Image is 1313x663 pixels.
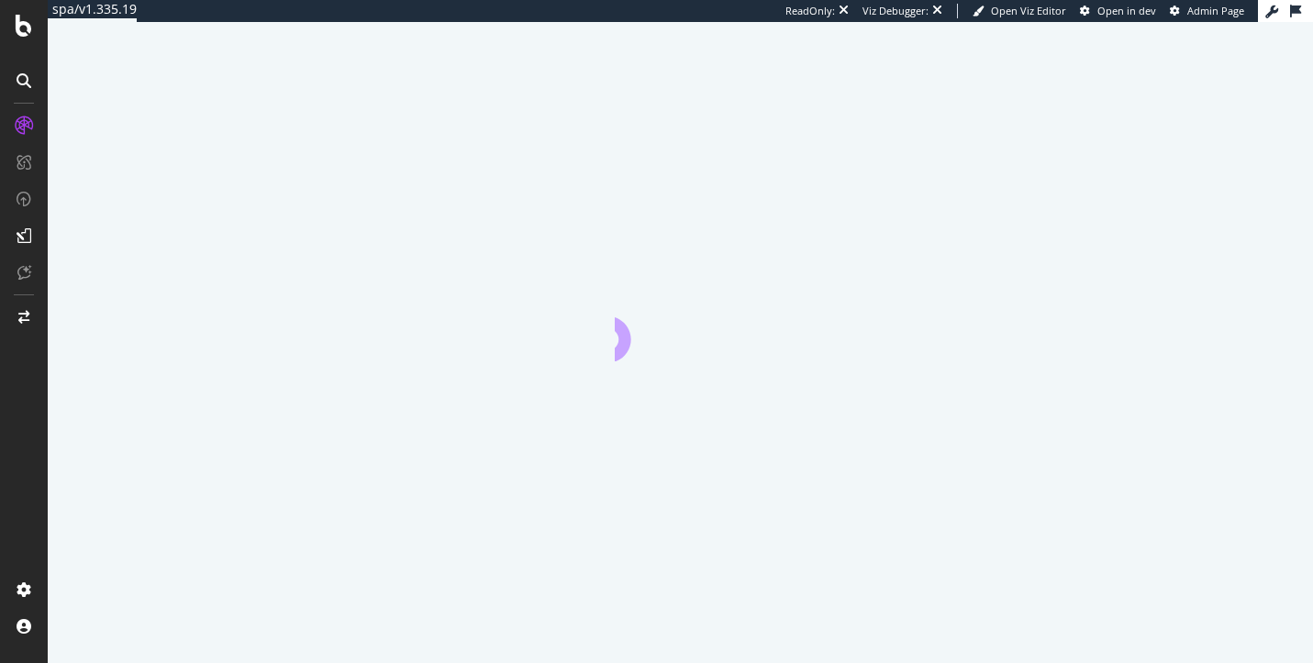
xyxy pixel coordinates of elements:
span: Open Viz Editor [991,4,1066,17]
a: Admin Page [1170,4,1244,18]
div: Viz Debugger: [862,4,929,18]
span: Open in dev [1097,4,1156,17]
div: animation [615,295,747,361]
span: Admin Page [1187,4,1244,17]
a: Open Viz Editor [973,4,1066,18]
a: Open in dev [1080,4,1156,18]
div: ReadOnly: [785,4,835,18]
